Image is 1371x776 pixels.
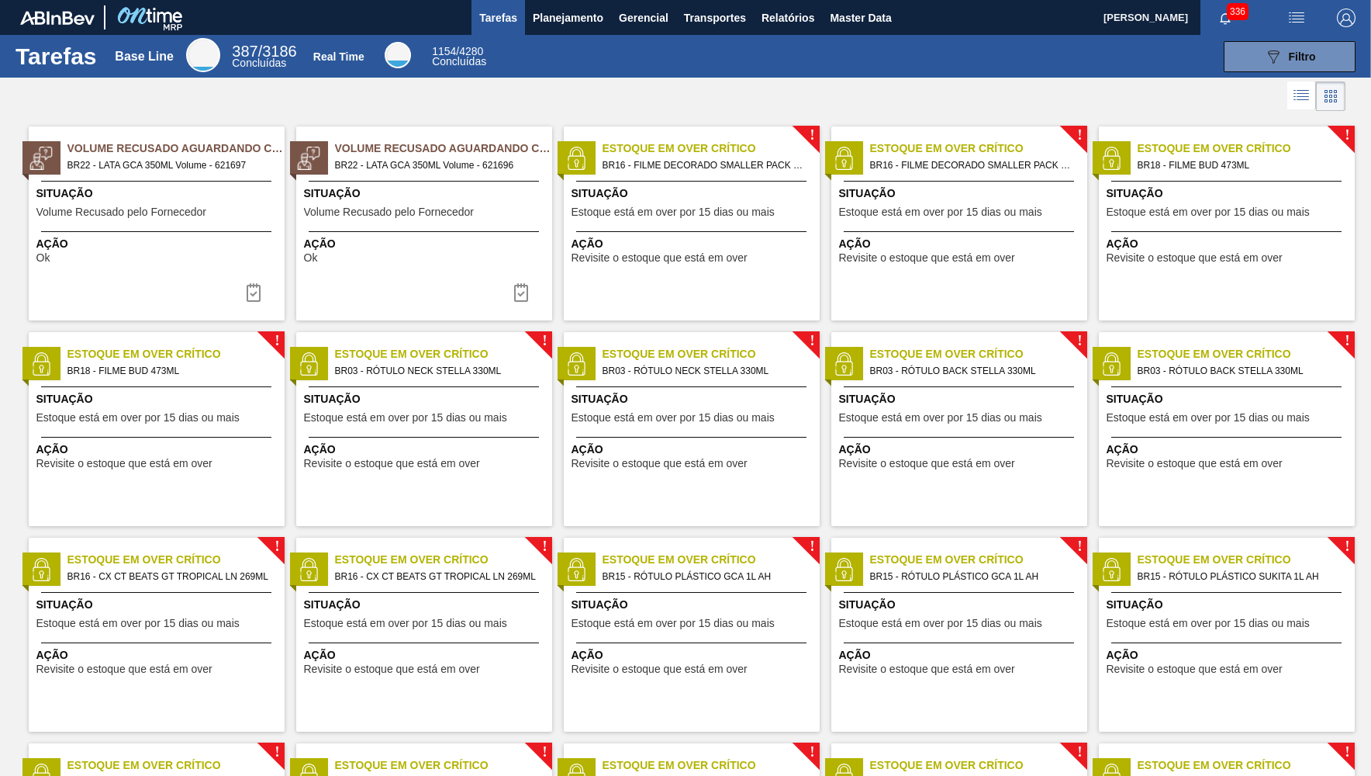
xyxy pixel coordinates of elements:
[1100,558,1123,581] img: status
[67,346,285,362] span: Estoque em Over Crítico
[304,252,318,264] span: Ok
[565,558,588,581] img: status
[1077,130,1082,141] span: !
[1107,412,1310,424] span: Estoque está em over por 15 dias ou mais
[572,206,775,218] span: Estoque está em over por 15 dias ou mais
[870,346,1087,362] span: Estoque em Over Crítico
[870,568,1075,585] span: BR15 - RÓTULO PLÁSTICO GCA 1L AH
[29,147,53,170] img: status
[1138,552,1355,568] span: Estoque em Over Crítico
[542,541,547,553] span: !
[1287,81,1316,111] div: Visão em Lista
[1224,41,1355,72] button: Filtro
[1287,9,1306,27] img: userActions
[1316,81,1345,111] div: Visão em Cards
[36,618,240,629] span: Estoque está em over por 15 dias ou mais
[603,757,820,774] span: Estoque em Over Crítico
[533,9,603,27] span: Planejamento
[335,552,552,568] span: Estoque em Over Crítico
[1107,252,1283,264] span: Revisite o estoque que está em over
[832,352,855,376] img: status
[1107,618,1310,629] span: Estoque está em over por 15 dias ou mais
[1107,206,1310,218] span: Estoque está em over por 15 dias ou mais
[572,252,748,264] span: Revisite o estoque que está em over
[67,140,285,157] span: Volume Recusado Aguardando Ciência
[297,352,320,376] img: status
[1107,647,1351,663] span: Ação
[870,140,1087,157] span: Estoque em Over Crítico
[36,412,240,424] span: Estoque está em over por 15 dias ou mais
[304,442,548,458] span: Ação
[619,9,668,27] span: Gerencial
[1100,352,1123,376] img: status
[275,541,279,553] span: !
[67,757,285,774] span: Estoque em Over Crítico
[1077,335,1082,347] span: !
[432,47,486,67] div: Real Time
[36,391,281,407] span: Situação
[603,568,807,585] span: BR15 - RÓTULO PLÁSTICO GCA 1L AH
[839,647,1083,663] span: Ação
[304,206,474,218] span: Volume Recusado pelo Fornecedor
[304,185,548,202] span: Situação
[36,663,212,675] span: Revisite o estoque que está em over
[832,558,855,581] img: status
[304,597,548,613] span: Situação
[29,352,53,376] img: status
[432,45,483,57] span: / 4280
[335,568,540,585] span: BR16 - CX CT BEATS GT TROPICAL LN 269ML
[304,412,507,424] span: Estoque está em over por 15 dias ou mais
[36,236,281,252] span: Ação
[572,647,816,663] span: Ação
[1138,568,1342,585] span: BR15 - RÓTULO PLÁSTICO SUKITA 1L AH
[335,362,540,379] span: BR03 - RÓTULO NECK STELLA 330ML
[542,747,547,758] span: !
[304,391,548,407] span: Situação
[1200,7,1250,29] button: Notificações
[36,458,212,469] span: Revisite o estoque que está em over
[839,663,1015,675] span: Revisite o estoque que está em over
[432,55,486,68] span: Concluídas
[1227,3,1248,20] span: 336
[839,185,1083,202] span: Situação
[870,757,1087,774] span: Estoque em Over Crítico
[1138,362,1342,379] span: BR03 - RÓTULO BACK STELLA 330ML
[297,147,320,170] img: status
[36,647,281,663] span: Ação
[572,458,748,469] span: Revisite o estoque que está em over
[235,277,272,308] button: icon-task-complete
[761,9,814,27] span: Relatórios
[603,362,807,379] span: BR03 - RÓTULO NECK STELLA 330ML
[232,45,296,68] div: Base Line
[304,236,548,252] span: Ação
[1345,747,1349,758] span: !
[20,11,95,25] img: TNhmsLtSVTkK8tSr43FrP2fwEKptu5GPRR3wAAAABJRU5ErkJggg==
[304,618,507,629] span: Estoque está em over por 15 dias ou mais
[115,50,174,64] div: Base Line
[16,47,97,65] h1: Tarefas
[502,277,540,308] div: Completar tarefa: 30028002
[275,335,279,347] span: !
[1138,757,1355,774] span: Estoque em Over Crítico
[810,335,814,347] span: !
[36,252,50,264] span: Ok
[870,362,1075,379] span: BR03 - RÓTULO BACK STELLA 330ML
[572,663,748,675] span: Revisite o estoque que está em over
[244,283,263,302] img: icon-task-complete
[502,277,540,308] button: icon-task-complete
[67,552,285,568] span: Estoque em Over Crítico
[512,283,530,302] img: icon-task-complete
[1107,236,1351,252] span: Ação
[36,206,206,218] span: Volume Recusado pelo Fornecedor
[1107,663,1283,675] span: Revisite o estoque que está em over
[1100,147,1123,170] img: status
[1345,130,1349,141] span: !
[839,252,1015,264] span: Revisite o estoque que está em over
[432,45,456,57] span: 1154
[810,747,814,758] span: !
[839,206,1042,218] span: Estoque está em over por 15 dias ou mais
[839,412,1042,424] span: Estoque está em over por 15 dias ou mais
[1138,157,1342,174] span: BR18 - FILME BUD 473ML
[603,552,820,568] span: Estoque em Over Crítico
[603,157,807,174] span: BR16 - FILME DECORADO SMALLER PACK 269ML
